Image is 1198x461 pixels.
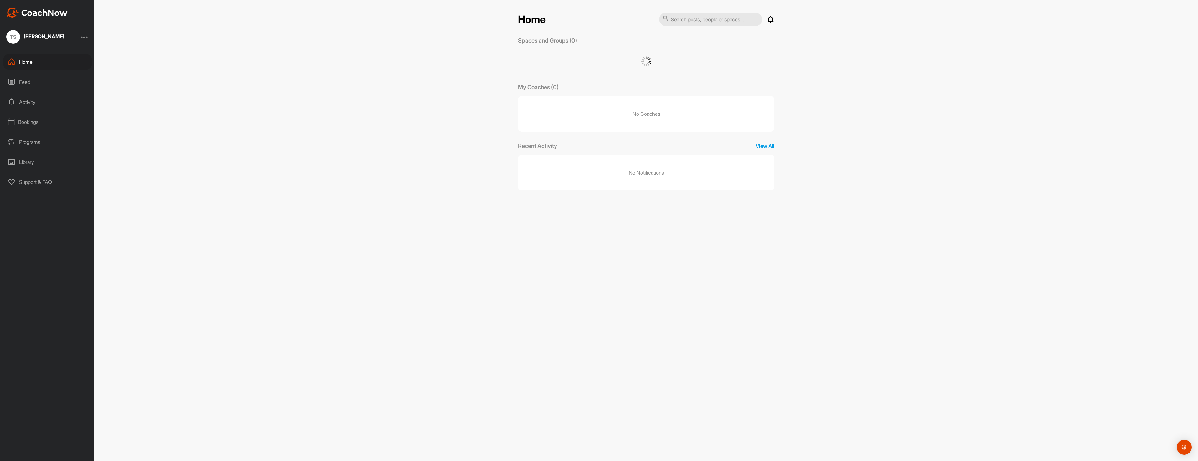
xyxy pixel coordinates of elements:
[518,142,557,150] p: Recent Activity
[3,114,92,130] div: Bookings
[629,169,664,176] p: No Notifications
[6,8,68,18] img: CoachNow
[659,13,762,26] input: Search posts, people or spaces...
[3,54,92,70] div: Home
[756,142,774,150] p: View All
[3,174,92,190] div: Support & FAQ
[518,36,577,45] p: Spaces and Groups (0)
[3,94,92,110] div: Activity
[518,96,774,132] p: No Coaches
[518,13,546,26] h2: Home
[3,74,92,90] div: Feed
[1177,440,1192,455] div: Open Intercom Messenger
[3,134,92,150] div: Programs
[518,83,559,91] p: My Coaches (0)
[641,56,651,66] img: G6gVgL6ErOh57ABN0eRmCEwV0I4iEi4d8EwaPGI0tHgoAbU4EAHFLEQAh+QQFCgALACwIAA4AGAASAAAEbHDJSesaOCdk+8xg...
[6,30,20,44] div: TS
[3,154,92,170] div: Library
[24,34,64,39] div: [PERSON_NAME]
